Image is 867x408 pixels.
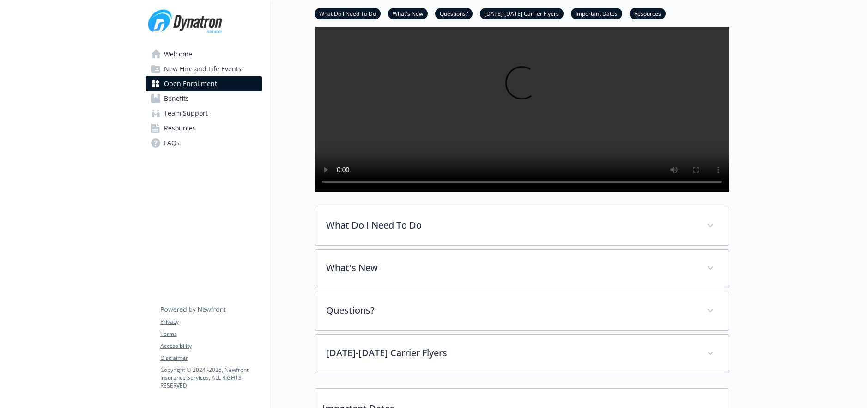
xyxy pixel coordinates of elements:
p: Questions? [326,303,696,317]
span: Resources [164,121,196,136]
a: Open Enrollment [146,76,262,91]
a: Questions? [435,9,473,18]
span: Team Support [164,106,208,121]
a: [DATE]-[DATE] Carrier Flyers [480,9,564,18]
a: Benefits [146,91,262,106]
a: FAQs [146,136,262,150]
a: Terms [160,330,262,338]
a: Accessibility [160,342,262,350]
p: [DATE]-[DATE] Carrier Flyers [326,346,696,360]
div: What Do I Need To Do [315,207,729,245]
p: Copyright © 2024 - 2025 , Newfront Insurance Services, ALL RIGHTS RESERVED [160,366,262,389]
span: New Hire and Life Events [164,62,242,76]
a: Privacy [160,318,262,326]
div: What's New [315,250,729,288]
a: Resources [146,121,262,136]
p: What's New [326,261,696,275]
a: Welcome [146,47,262,62]
span: Welcome [164,47,192,62]
a: Important Dates [571,9,622,18]
p: What Do I Need To Do [326,218,696,232]
a: Resources [630,9,666,18]
a: What's New [388,9,428,18]
a: What Do I Need To Do [315,9,381,18]
a: Team Support [146,106,262,121]
span: FAQs [164,136,180,150]
div: [DATE]-[DATE] Carrier Flyers [315,335,729,373]
a: New Hire and Life Events [146,62,262,76]
span: Open Enrollment [164,76,217,91]
a: Disclaimer [160,354,262,362]
div: Questions? [315,292,729,330]
span: Benefits [164,91,189,106]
